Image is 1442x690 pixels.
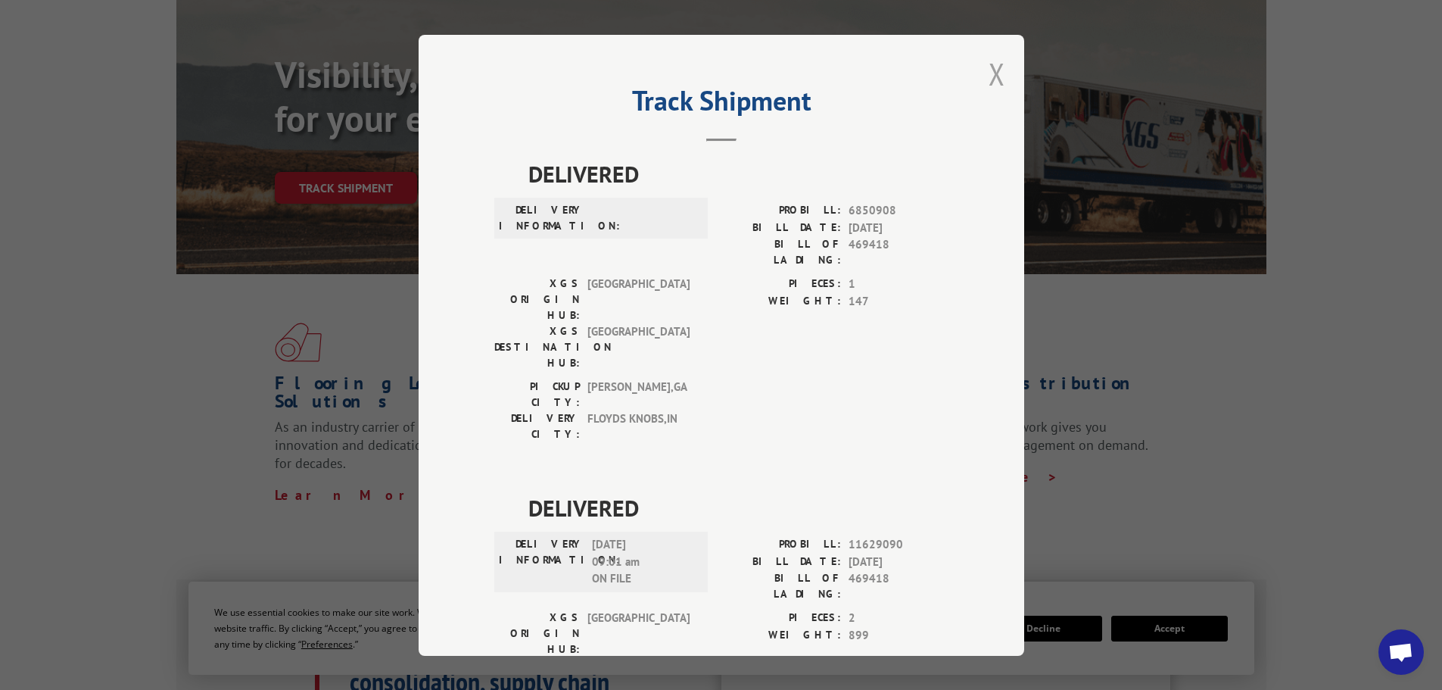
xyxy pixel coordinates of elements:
span: 1 [849,276,948,293]
span: 11629090 [849,536,948,554]
span: 469418 [849,570,948,602]
div: Open chat [1378,629,1424,675]
label: PROBILL: [721,536,841,554]
span: [GEOGRAPHIC_DATA] [587,610,690,657]
label: WEIGHT: [721,292,841,310]
span: DELIVERED [528,491,948,525]
label: PIECES: [721,610,841,627]
span: [GEOGRAPHIC_DATA] [587,276,690,323]
h2: Track Shipment [494,90,948,119]
label: PICKUP CITY: [494,379,580,411]
label: PIECES: [721,276,841,293]
span: 2 [849,610,948,627]
span: 899 [849,626,948,644]
span: [PERSON_NAME] , GA [587,379,690,411]
label: BILL DATE: [721,219,841,236]
label: DELIVERY INFORMATION: [499,536,584,588]
span: FLOYDS KNOBS , IN [587,411,690,442]
span: [DATE] 09:01 am ON FILE [592,536,694,588]
button: Close modal [989,54,1005,94]
label: BILL OF LADING: [721,570,841,602]
label: WEIGHT: [721,626,841,644]
span: DELIVERED [528,157,948,191]
label: XGS ORIGIN HUB: [494,610,580,657]
label: DELIVERY INFORMATION: [499,202,584,234]
span: [DATE] [849,553,948,570]
span: 147 [849,292,948,310]
label: BILL DATE: [721,553,841,570]
span: 469418 [849,236,948,268]
span: [GEOGRAPHIC_DATA] [587,323,690,371]
label: XGS ORIGIN HUB: [494,276,580,323]
span: [DATE] [849,219,948,236]
label: PROBILL: [721,202,841,220]
label: DELIVERY CITY: [494,411,580,442]
label: XGS DESTINATION HUB: [494,323,580,371]
span: 6850908 [849,202,948,220]
label: BILL OF LADING: [721,236,841,268]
